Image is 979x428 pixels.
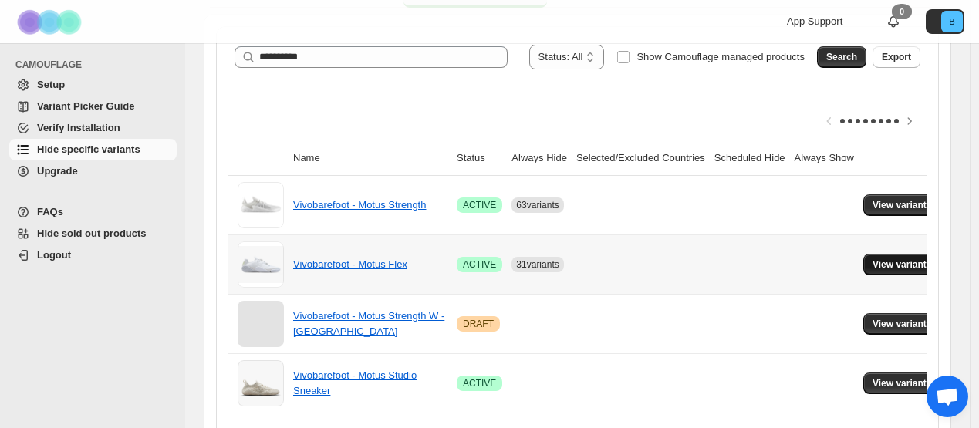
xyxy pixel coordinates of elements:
span: Search [826,51,857,63]
span: 31 variants [516,259,559,270]
a: Logout [9,244,177,266]
a: Vivobarefoot - Motus Strength [293,199,426,211]
a: Vivobarefoot - Motus Studio Sneaker [293,369,417,396]
button: Search [817,46,866,68]
span: Show Camouflage managed products [636,51,805,62]
span: ACTIVE [463,377,496,389]
a: Verify Installation [9,117,177,139]
a: FAQs [9,201,177,223]
a: Vivobarefoot - Motus Strength W - [GEOGRAPHIC_DATA] [293,310,444,337]
span: FAQs [37,206,63,217]
a: Open chat [927,376,968,417]
th: Always Show [790,141,859,176]
button: View variants [863,313,941,335]
span: CAMOUFLAGE [15,59,177,71]
span: View variants [873,258,932,271]
a: Upgrade [9,160,177,182]
span: Variant Picker Guide [37,100,134,112]
span: App Support [787,15,842,27]
th: Name [289,141,452,176]
a: Hide sold out products [9,223,177,244]
div: 0 [892,4,912,19]
button: Scroll table right one column [899,110,920,132]
span: Hide specific variants [37,143,140,155]
button: View variants [863,372,941,394]
span: View variants [873,377,932,389]
a: 0 [886,14,901,29]
span: Export [882,51,911,63]
span: View variants [873,199,932,211]
span: View variants [873,318,932,330]
span: Avatar with initials B [941,11,963,32]
button: View variants [863,254,941,275]
span: Upgrade [37,165,78,177]
span: DRAFT [463,318,494,330]
a: Setup [9,74,177,96]
th: Status [452,141,507,176]
a: Variant Picker Guide [9,96,177,117]
button: View variants [863,194,941,216]
button: Export [873,46,920,68]
a: Hide specific variants [9,139,177,160]
th: Selected/Excluded Countries [572,141,710,176]
span: Logout [37,249,71,261]
button: Avatar with initials B [926,9,964,34]
img: Vivobarefoot - Motus Studio Sneaker [238,360,284,406]
span: Setup [37,79,65,90]
span: ACTIVE [463,199,496,211]
span: 63 variants [516,200,559,211]
span: Hide sold out products [37,227,147,239]
img: Camouflage [12,1,89,43]
text: B [949,17,954,26]
th: Scheduled Hide [710,141,790,176]
span: ACTIVE [463,258,496,271]
span: Verify Installation [37,122,120,133]
th: Always Hide [507,141,572,176]
a: Vivobarefoot - Motus Flex [293,258,407,270]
